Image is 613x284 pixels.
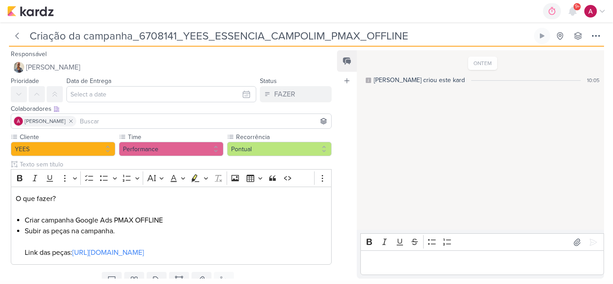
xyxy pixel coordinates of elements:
label: Responsável [11,50,47,58]
div: Editor toolbar [11,169,332,187]
div: Colaboradores [11,104,332,114]
img: kardz.app [7,6,54,17]
label: Time [127,132,223,142]
div: Editor editing area: main [11,187,332,265]
span: 9+ [575,3,580,10]
div: Ligar relógio [539,32,546,39]
a: [URL][DOMAIN_NAME] [72,248,144,257]
span: [PERSON_NAME] [26,62,80,73]
div: Editor editing area: main [360,250,604,275]
div: FAZER [274,89,295,100]
li: Subir as peças na campanha. Link das peças: [25,226,327,258]
input: Texto sem título [18,160,332,169]
button: FAZER [260,86,332,102]
label: Recorrência [235,132,332,142]
p: O que fazer? [16,193,327,215]
button: Pontual [227,142,332,156]
div: [PERSON_NAME] criou este kard [374,75,465,85]
input: Kard Sem Título [27,28,532,44]
span: [PERSON_NAME] [25,117,66,125]
label: Status [260,77,277,85]
input: Select a date [66,86,256,102]
button: [PERSON_NAME] [11,59,332,75]
button: YEES [11,142,115,156]
label: Cliente [19,132,115,142]
div: 10:05 [587,76,600,84]
div: Editor toolbar [360,233,604,251]
button: Performance [119,142,223,156]
label: Prioridade [11,77,39,85]
label: Data de Entrega [66,77,111,85]
li: Criar campanha Google Ads PMAX OFFLINE [25,215,327,226]
img: Iara Santos [13,62,24,73]
img: Alessandra Gomes [584,5,597,17]
img: Alessandra Gomes [14,117,23,126]
input: Buscar [78,116,329,127]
